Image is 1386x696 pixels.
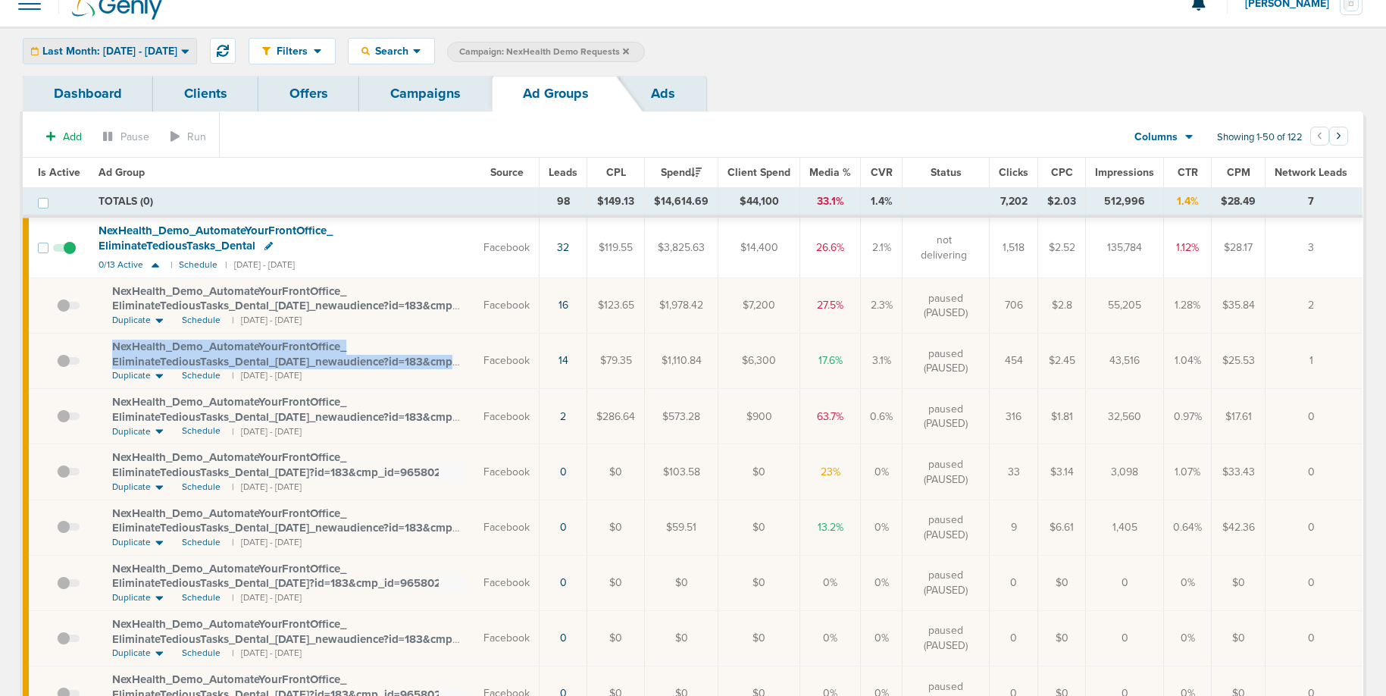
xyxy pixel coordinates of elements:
[63,130,82,143] span: Add
[112,369,151,382] span: Duplicate
[359,76,492,111] a: Campaigns
[999,166,1028,179] span: Clicks
[99,166,145,179] span: Ad Group
[23,76,153,111] a: Dashboard
[990,216,1038,277] td: 1,518
[645,610,718,666] td: $0
[474,500,540,555] td: Facebook
[153,76,258,111] a: Clients
[1164,334,1212,389] td: 1.04%
[861,216,903,277] td: 2.1%
[727,166,790,179] span: Client Spend
[990,389,1038,444] td: 316
[459,45,629,58] span: Campaign: NexHealth Demo Requests
[861,500,903,555] td: 0%
[38,166,80,179] span: Is Active
[1212,500,1266,555] td: $42.36
[800,555,861,610] td: 0%
[587,278,645,334] td: $123.65
[718,278,800,334] td: $7,200
[232,481,302,494] small: | [DATE] - [DATE]
[861,555,903,610] td: 0%
[1038,555,1086,610] td: $0
[558,299,568,312] a: 16
[1086,216,1164,277] td: 135,784
[1038,278,1086,334] td: $2.8
[112,562,447,591] span: NexHealth_ Demo_ AutomateYourFrontOffice_ EliminateTediousTasks_ Dental_ [DATE]?id=183&cmp_ id=96...
[112,536,151,549] span: Duplicate
[1212,610,1266,666] td: $0
[587,216,645,277] td: $119.55
[645,216,718,277] td: $3,825.63
[182,591,221,604] span: Schedule
[809,166,851,179] span: Media %
[1164,216,1212,277] td: 1.12%
[587,555,645,610] td: $0
[112,481,151,494] span: Duplicate
[645,188,718,217] td: $14,614.69
[558,354,568,367] a: 14
[718,500,800,555] td: $0
[800,188,861,217] td: 33.1%
[1095,166,1154,179] span: Impressions
[232,591,302,604] small: | [DATE] - [DATE]
[861,334,903,389] td: 3.1%
[232,369,302,382] small: | [DATE] - [DATE]
[990,188,1038,217] td: 7,202
[645,500,718,555] td: $59.51
[1164,389,1212,444] td: 0.97%
[1212,555,1266,610] td: $0
[112,395,458,438] span: NexHealth_ Demo_ AutomateYourFrontOffice_ EliminateTediousTasks_ Dental_ [DATE]_ newaudience?id=1...
[182,314,221,327] span: Schedule
[1086,500,1164,555] td: 1,405
[800,216,861,277] td: 26.6%
[645,278,718,334] td: $1,978.42
[1266,278,1363,334] td: 2
[1227,166,1250,179] span: CPM
[587,188,645,217] td: $149.13
[1212,389,1266,444] td: $17.61
[182,647,221,660] span: Schedule
[587,610,645,666] td: $0
[861,389,903,444] td: 0.6%
[99,224,333,252] span: NexHealth_ Demo_ AutomateYourFrontOffice_ EliminateTediousTasks_ Dental
[1212,334,1266,389] td: $25.53
[903,444,990,500] td: paused (PAUSED)
[661,166,702,179] span: Spend
[1212,444,1266,500] td: $33.43
[549,166,577,179] span: Leads
[587,500,645,555] td: $0
[490,166,524,179] span: Source
[861,610,903,666] td: 0%
[1164,188,1212,217] td: 1.4%
[1310,129,1348,147] ul: Pagination
[492,76,620,111] a: Ad Groups
[1038,334,1086,389] td: $2.45
[645,444,718,500] td: $103.58
[1266,216,1363,277] td: 3
[182,425,221,437] span: Schedule
[800,389,861,444] td: 63.7%
[1086,334,1164,389] td: 43,516
[871,166,893,179] span: CVR
[1164,555,1212,610] td: 0%
[474,278,540,334] td: Facebook
[1164,278,1212,334] td: 1.28%
[112,591,151,604] span: Duplicate
[931,166,962,179] span: Status
[990,500,1038,555] td: 9
[560,410,566,423] a: 2
[560,576,567,589] a: 0
[112,340,458,383] span: NexHealth_ Demo_ AutomateYourFrontOffice_ EliminateTediousTasks_ Dental_ [DATE]_ newaudience?id=1...
[1086,389,1164,444] td: 32,560
[912,233,976,262] span: not delivering
[587,444,645,500] td: $0
[990,444,1038,500] td: 33
[112,450,447,479] span: NexHealth_ Demo_ AutomateYourFrontOffice_ EliminateTediousTasks_ Dental_ [DATE]?id=183&cmp_ id=96...
[560,466,567,478] a: 0
[587,334,645,389] td: $79.35
[112,647,151,660] span: Duplicate
[258,76,359,111] a: Offers
[800,500,861,555] td: 13.2%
